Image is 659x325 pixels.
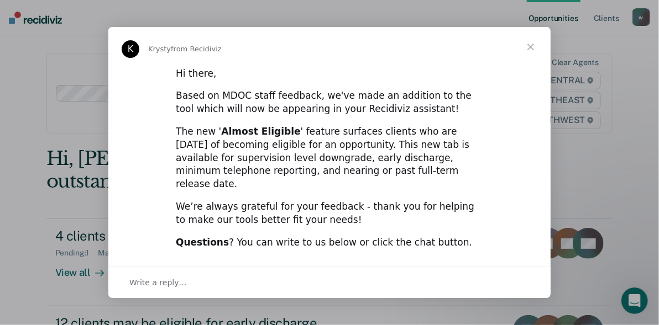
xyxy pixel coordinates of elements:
[511,27,551,67] span: Close
[176,236,483,249] div: ? You can write to us below or click the chat button.
[176,89,483,116] div: Based on MDOC staff feedback, we've made an addition to the tool which will now be appearing in y...
[129,275,187,290] span: Write a reply…
[176,237,229,248] b: Questions
[122,40,139,58] div: Profile image for Krysty
[176,125,483,191] div: The new ' ' feature surfaces clients who are [DATE] of becoming eligible for an opportunity. This...
[108,267,551,298] div: Open conversation and reply
[176,200,483,227] div: We’re always grateful for your feedback - thank you for helping to make our tools better fit your...
[171,45,222,53] span: from Recidiviz
[221,126,300,137] b: Almost Eligible
[148,45,171,53] span: Krysty
[176,67,483,81] div: Hi there,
